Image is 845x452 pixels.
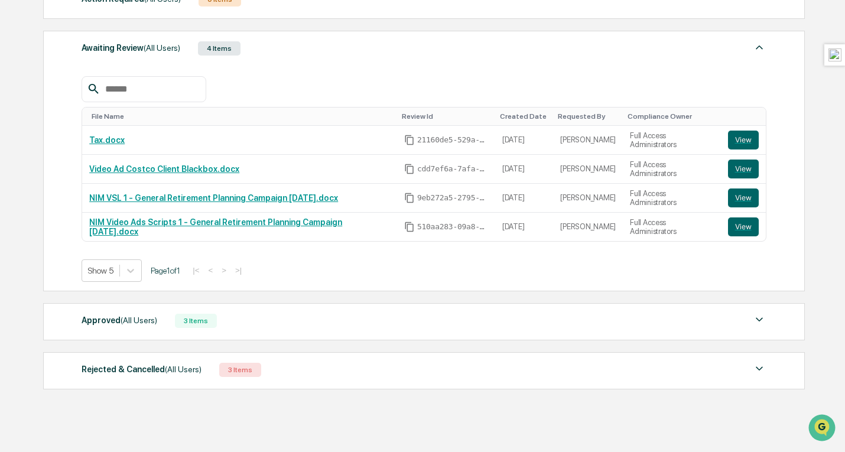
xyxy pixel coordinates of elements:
[82,313,157,328] div: Approved
[201,94,215,108] button: Start new chat
[189,265,203,275] button: |<
[97,149,147,161] span: Attestations
[12,150,21,160] div: 🖐️
[623,213,720,241] td: Full Access Administrators
[623,155,720,184] td: Full Access Administrators
[417,222,488,232] span: 510aa283-09a8-4ba9-a86e-67908405a444
[92,112,392,121] div: Toggle SortBy
[495,184,554,213] td: [DATE]
[121,316,157,325] span: (All Users)
[402,112,490,121] div: Toggle SortBy
[553,213,623,241] td: [PERSON_NAME]
[495,213,554,241] td: [DATE]
[86,150,95,160] div: 🗄️
[165,365,201,374] span: (All Users)
[82,40,180,56] div: Awaiting Review
[730,112,761,121] div: Toggle SortBy
[417,193,488,203] span: 9eb272a5-2795-4918-8539-382912eb4e89
[728,217,759,236] button: View
[728,131,759,149] button: View
[417,135,488,145] span: 21160de5-529a-42d8-8989-37d34b45fef6
[623,126,720,155] td: Full Access Administrators
[404,222,415,232] span: Copy Id
[12,25,215,44] p: How can we help?
[81,144,151,165] a: 🗄️Attestations
[807,413,839,445] iframe: Open customer support
[82,362,201,377] div: Rejected & Cancelled
[7,167,79,188] a: 🔎Data Lookup
[495,126,554,155] td: [DATE]
[752,40,766,54] img: caret
[728,188,759,207] button: View
[24,149,76,161] span: Preclearance
[553,155,623,184] td: [PERSON_NAME]
[198,41,240,56] div: 4 Items
[40,90,194,102] div: Start new chat
[204,265,216,275] button: <
[752,362,766,376] img: caret
[417,164,488,174] span: cdd7ef6a-7afa-4b58-85c1-27f66a7b8715
[404,193,415,203] span: Copy Id
[89,193,338,203] a: NIM VSL 1 - General Retirement Planning Campaign [DATE].docx
[7,144,81,165] a: 🖐️Preclearance
[89,164,239,174] a: Video Ad Costco Client Blackbox.docx
[623,184,720,213] td: Full Access Administrators
[24,171,74,183] span: Data Lookup
[495,155,554,184] td: [DATE]
[144,43,180,53] span: (All Users)
[218,265,230,275] button: >
[175,314,217,328] div: 3 Items
[12,90,33,112] img: 1746055101610-c473b297-6a78-478c-a979-82029cc54cd1
[118,200,143,209] span: Pylon
[31,54,195,66] input: Clear
[728,160,759,178] button: View
[219,363,261,377] div: 3 Items
[89,217,342,236] a: NIM Video Ads Scripts 1 - General Retirement Planning Campaign [DATE].docx
[12,173,21,182] div: 🔎
[404,135,415,145] span: Copy Id
[752,313,766,327] img: caret
[404,164,415,174] span: Copy Id
[232,265,245,275] button: >|
[553,184,623,213] td: [PERSON_NAME]
[89,135,125,145] a: Tax.docx
[553,126,623,155] td: [PERSON_NAME]
[558,112,618,121] div: Toggle SortBy
[500,112,549,121] div: Toggle SortBy
[83,200,143,209] a: Powered byPylon
[40,102,149,112] div: We're available if you need us!
[628,112,716,121] div: Toggle SortBy
[151,266,180,275] span: Page 1 of 1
